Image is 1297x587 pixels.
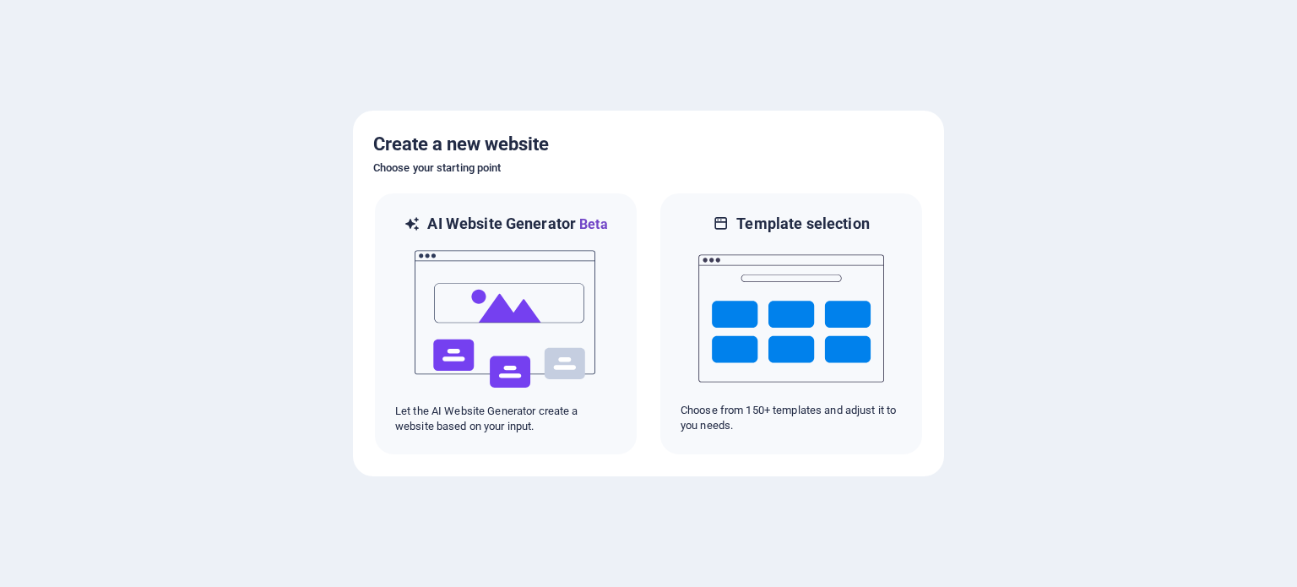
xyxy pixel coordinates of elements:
img: ai [413,235,599,404]
h5: Create a new website [373,131,924,158]
p: Let the AI Website Generator create a website based on your input. [395,404,616,434]
h6: AI Website Generator [427,214,607,235]
h6: Choose your starting point [373,158,924,178]
p: Choose from 150+ templates and adjust it to you needs. [681,403,902,433]
div: Template selectionChoose from 150+ templates and adjust it to you needs. [659,192,924,456]
span: Beta [576,216,608,232]
div: AI Website GeneratorBetaaiLet the AI Website Generator create a website based on your input. [373,192,638,456]
h6: Template selection [736,214,869,234]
